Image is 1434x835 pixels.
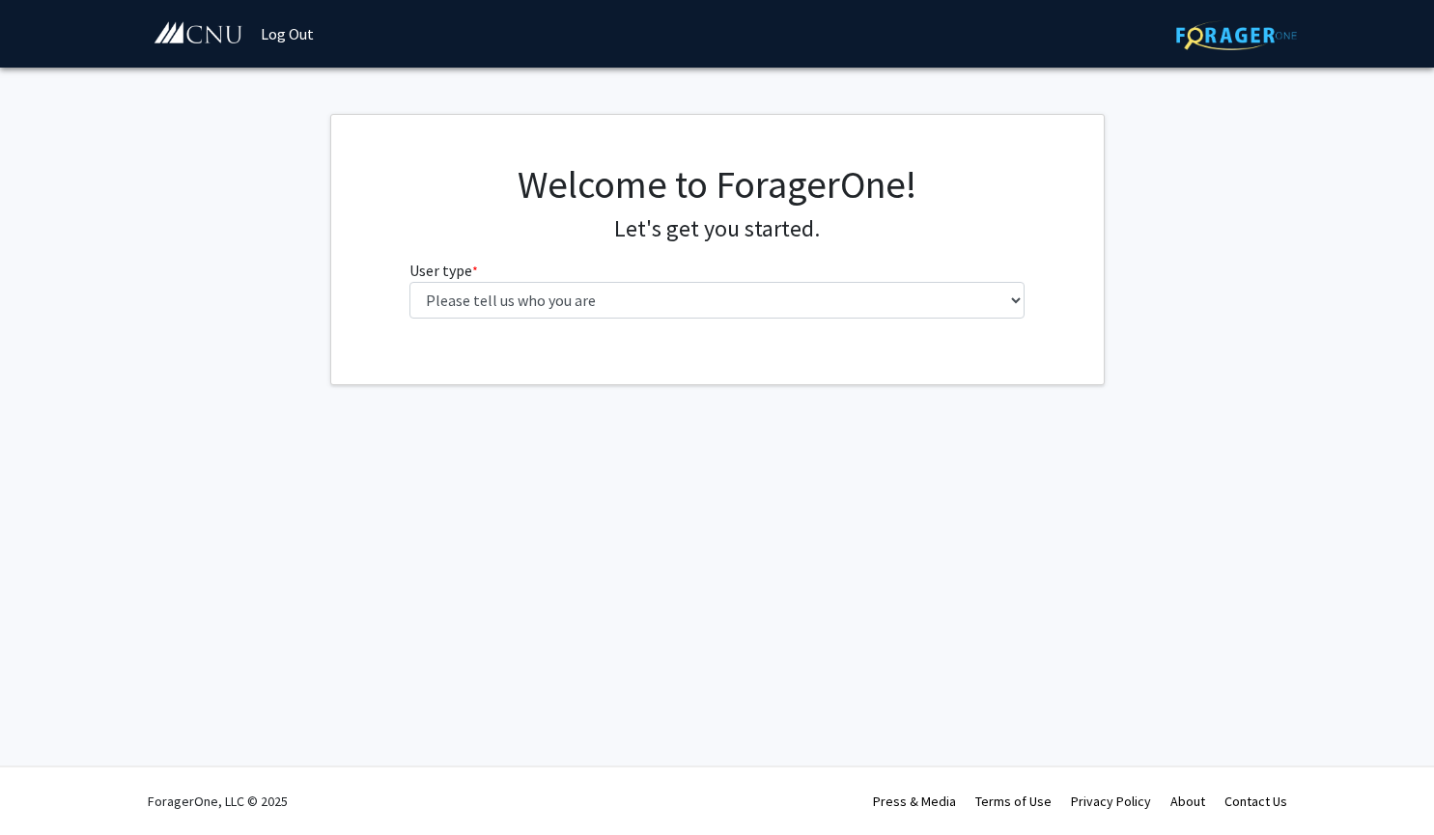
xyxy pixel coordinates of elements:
label: User type [409,259,478,282]
a: Contact Us [1224,793,1287,810]
img: Christopher Newport University Logo [153,21,244,45]
h1: Welcome to ForagerOne! [409,161,1025,208]
img: ForagerOne Logo [1176,20,1297,50]
a: Privacy Policy [1071,793,1151,810]
a: About [1170,793,1205,810]
iframe: Chat [1352,748,1420,821]
h4: Let's get you started. [409,215,1025,243]
a: Terms of Use [975,793,1052,810]
div: ForagerOne, LLC © 2025 [148,767,288,835]
a: Press & Media [873,793,956,810]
